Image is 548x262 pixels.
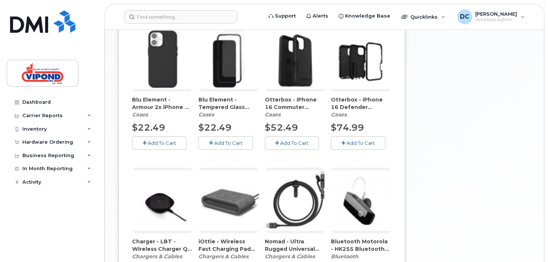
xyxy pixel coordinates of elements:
[313,12,328,20] span: Alerts
[331,122,364,133] span: $74.99
[265,136,319,149] button: Add To Cart
[265,122,298,133] span: $52.49
[345,12,390,20] span: Knowledge Base
[331,238,391,253] span: Bluetooth Motorola - HK255 Bluetooth Headset (CABTBE000046)
[265,96,325,111] span: Otterbox - iPhone 16 Commuter Magsafe - Black (CACIBE000618)
[132,122,165,133] span: $22.49
[198,136,253,149] button: Add To Cart
[452,9,530,24] div: Don Connor
[263,9,301,24] a: Support
[198,96,259,118] div: Blu Element - Tempered Glass iPhone 16/15 (CATGBE000117)
[475,11,517,17] span: [PERSON_NAME]
[132,238,192,253] span: Charger - LBT - Wireless Charger QC 2.0 15W (CAHCLI000058)
[132,170,192,231] img: accessory36405.JPG
[198,122,232,133] span: $22.49
[132,136,187,149] button: Add To Cart
[275,12,296,20] span: Support
[132,253,182,260] em: Chargers & Cables
[301,9,334,24] a: Alerts
[331,96,391,111] span: Otterbox - iPhone 16 Defender Magsafe - Black (CACIBE000619)
[396,9,451,24] div: Quicklinks
[214,140,242,146] span: Add To Cart
[198,96,259,111] span: Blu Element - Tempered Glass iPhone 16/15 (CATGBE000117)
[347,140,375,146] span: Add To Cart
[198,111,214,118] em: Cases
[148,140,176,146] span: Add To Cart
[198,28,259,89] img: accessory36998.JPG
[198,238,259,260] div: iOttie - Wireless Fast Charging Pad Plus Qi (10W) - Grey (CAHCLI000064)
[265,170,325,231] img: accessory36550.JPG
[132,111,148,118] em: Cases
[331,111,347,118] em: Cases
[132,28,192,89] img: accessory36996.JPG
[265,238,325,253] span: Nomad - Ultra Rugged Universal Cable Zebra (CAMIBE000166)
[265,238,325,260] div: Nomad - Ultra Rugged Universal Cable Zebra (CAMIBE000166)
[132,96,192,111] span: Blu Element - Armour 2x iPhone 16 - Black (CACIBE000617)
[280,140,309,146] span: Add To Cart
[124,10,237,24] input: Find something...
[334,9,395,24] a: Knowledge Base
[331,136,385,149] button: Add To Cart
[198,238,259,253] span: iOttie - Wireless Fast Charging Pad Plus Qi (10W) - Grey (CAHCLI000064)
[331,96,391,118] div: Otterbox - iPhone 16 Defender Magsafe - Black (CACIBE000619)
[460,12,469,21] span: DC
[265,28,325,89] img: accessory36997.JPG
[331,253,358,260] em: Bluetooth
[198,253,248,260] em: Chargers & Cables
[475,17,517,23] span: Wireless Admin
[265,96,325,118] div: Otterbox - iPhone 16 Commuter Magsafe - Black (CACIBE000618)
[265,111,281,118] em: Cases
[331,238,391,260] div: Bluetooth Motorola - HK255 Bluetooth Headset (CABTBE000046)
[132,238,192,260] div: Charger - LBT - Wireless Charger QC 2.0 15W (CAHCLI000058)
[198,170,259,231] img: accessory36554.JPG
[331,28,391,89] img: accessory37005.JPG
[132,96,192,118] div: Blu Element - Armour 2x iPhone 16 - Black (CACIBE000617)
[331,170,391,231] img: accessory36212.JPG
[265,253,315,260] em: Chargers & Cables
[410,14,438,20] span: Quicklinks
